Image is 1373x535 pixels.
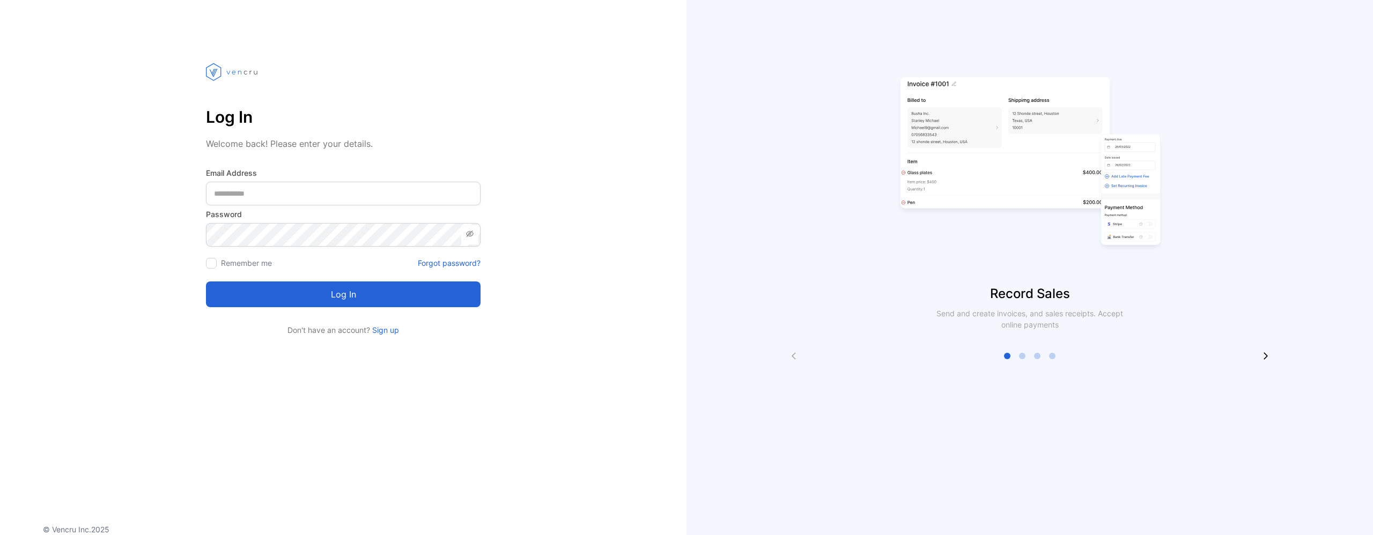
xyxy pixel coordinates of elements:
label: Email Address [206,167,481,179]
a: Forgot password? [418,257,481,269]
p: Record Sales [686,284,1373,303]
img: vencru logo [206,43,260,101]
img: slider image [896,43,1164,284]
p: Send and create invoices, and sales receipts. Accept online payments [927,308,1133,330]
p: Don't have an account? [206,324,481,336]
p: Log In [206,104,481,130]
label: Remember me [221,258,272,267]
button: Log in [206,281,481,307]
p: Welcome back! Please enter your details. [206,137,481,150]
label: Password [206,209,481,220]
a: Sign up [370,325,399,335]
